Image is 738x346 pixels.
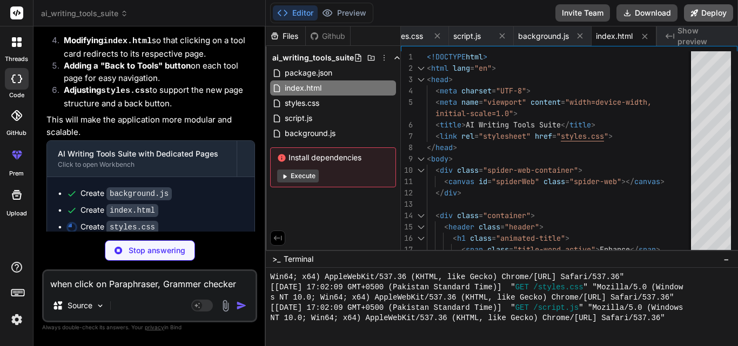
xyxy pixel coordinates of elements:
[401,97,413,108] div: 5
[457,233,466,243] span: h1
[496,233,565,243] span: "animated-title"
[427,52,466,62] span: <!DOCTYPE
[448,74,453,84] span: >
[270,282,515,293] span: [[DATE] 17:02:09 GMT+0500 (Pakistan Standard Time)] "
[474,63,492,73] span: "en"
[401,131,413,142] div: 7
[401,233,413,244] div: 16
[435,120,440,130] span: <
[513,108,518,118] span: >
[401,187,413,199] div: 12
[435,97,440,107] span: <
[461,120,466,130] span: >
[518,31,569,42] span: background.js
[5,55,28,64] label: threads
[509,245,513,254] span: =
[461,86,492,96] span: charset
[106,221,158,234] code: styles.css
[58,160,226,169] div: Click to open Workbench
[466,245,483,254] span: span
[145,324,164,330] span: privacy
[591,120,595,130] span: >
[461,245,466,254] span: <
[533,282,583,293] span: /styles.css
[453,63,470,73] span: lang
[583,282,683,293] span: " "Mozilla/5.0 (Window
[401,119,413,131] div: 6
[401,153,413,165] div: 9
[677,25,729,47] span: Show preview
[531,97,561,107] span: content
[435,165,440,175] span: <
[64,85,150,95] strong: Adjusting
[579,303,683,313] span: " "Mozilla/5.0 (Windows
[401,176,413,187] div: 11
[448,222,474,232] span: header
[414,165,428,176] div: Click to collapse the range.
[470,233,492,243] span: class
[414,221,428,233] div: Click to collapse the range.
[55,84,255,110] li: to support the new page structure and a back button.
[284,82,323,94] span: index.html
[9,91,24,100] label: code
[270,293,674,303] span: s NT 10.0; Win64; x64) AppleWebKit/537.36 (KHTML, like Gecko) Chrome/[URL] Safari/537.36"
[453,31,481,42] span: script.js
[273,5,318,21] button: Editor
[427,154,431,164] span: <
[660,177,665,186] span: >
[401,165,413,176] div: 10
[533,303,579,313] span: /script.js
[466,120,561,130] span: AI Writing Tools Suite
[435,108,513,118] span: initial-scale=1.0"
[401,199,413,210] div: 13
[401,51,413,63] div: 1
[684,4,733,22] button: Deploy
[526,86,531,96] span: >
[444,177,448,186] span: <
[8,310,26,329] img: settings
[414,210,428,221] div: Click to collapse the range.
[9,169,24,178] label: prem
[448,177,474,186] span: canvas
[457,165,479,175] span: class
[479,97,483,107] span: =
[461,97,479,107] span: name
[474,131,479,141] span: =
[600,245,630,254] span: Enhance
[492,86,496,96] span: =
[427,74,431,84] span: <
[531,211,535,220] span: >
[58,148,226,159] div: AI Writing Tools Suite with Dedicated Pages
[440,120,461,130] span: title
[266,31,305,42] div: Files
[565,97,652,107] span: "width=device-width,
[723,254,729,264] span: −
[656,245,660,254] span: >
[401,85,413,97] div: 4
[483,52,487,62] span: >
[270,272,624,282] span: Win64; x64) AppleWebKit/537.36 (KHTML, like Gecko) Chrome/[URL] Safari/537.36"
[106,187,172,200] code: background.js
[505,222,539,232] span: "header"
[453,233,457,243] span: <
[129,245,185,256] p: Stop answering
[431,63,448,73] span: html
[388,31,423,42] span: styles.css
[435,143,453,152] span: head
[414,63,428,74] div: Click to collapse the range.
[492,233,496,243] span: =
[466,52,483,62] span: html
[284,66,333,79] span: package.json
[272,254,280,264] span: >_
[284,254,313,264] span: Terminal
[55,60,255,84] li: on each tool page for easy navigation.
[414,153,428,165] div: Click to collapse the range.
[277,152,389,163] span: Install dependencies
[569,177,621,186] span: "spider-web"
[621,177,634,186] span: ></
[515,282,529,293] span: GET
[284,112,313,125] span: script.js
[414,74,428,85] div: Click to collapse the range.
[596,31,633,42] span: index.html
[401,221,413,233] div: 15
